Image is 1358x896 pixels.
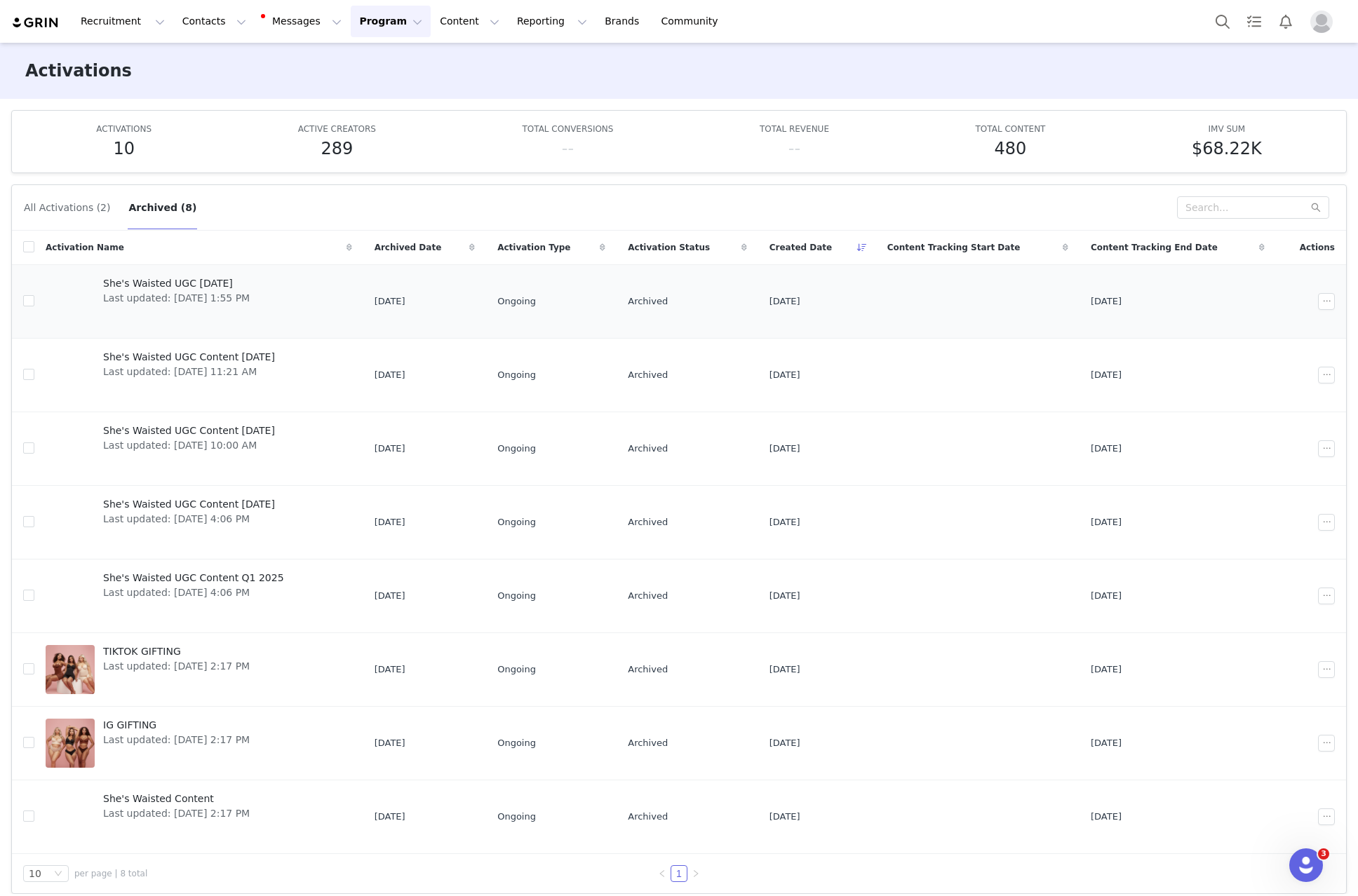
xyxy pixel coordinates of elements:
span: [DATE] [769,442,800,456]
span: TOTAL CONVERSIONS [522,124,613,134]
span: Archived [628,442,668,456]
i: icon: down [54,869,62,879]
button: Recruitment [72,6,173,37]
span: ACTIVATIONS [96,124,152,134]
span: Last updated: [DATE] 2:17 PM [103,659,250,674]
span: [DATE] [375,589,405,603]
li: 1 [671,865,687,882]
span: Last updated: [DATE] 2:17 PM [103,806,250,821]
a: Community [653,6,733,37]
button: Messages [255,6,350,37]
a: She's Waisted UGC [DATE]Last updated: [DATE] 1:55 PM [46,273,352,330]
span: TIKTOK GIFTING [103,644,250,659]
span: [DATE] [769,736,800,750]
span: [DATE] [1091,810,1122,824]
iframe: Intercom live chat [1289,848,1323,882]
button: Search [1207,6,1238,37]
button: Archived (8) [128,196,197,219]
span: [DATE] [769,589,800,603]
h5: 289 [321,136,353,161]
span: She's Waisted UGC Content [DATE] [103,497,275,512]
a: Brands [596,6,652,37]
span: Archived [628,368,668,382]
button: Content [431,6,508,37]
img: placeholder-profile.jpg [1310,11,1333,33]
span: Last updated: [DATE] 10:00 AM [103,438,275,453]
span: TOTAL REVENUE [760,124,829,134]
li: Previous Page [654,865,671,882]
i: icon: search [1311,203,1321,212]
span: 3 [1318,848,1329,860]
span: Ongoing [497,736,536,750]
h3: Activations [25,58,132,83]
a: She's Waisted ContentLast updated: [DATE] 2:17 PM [46,789,352,845]
h5: 10 [113,136,135,161]
span: She's Waisted UGC Content [DATE] [103,423,275,438]
span: Created Date [769,241,833,254]
span: [DATE] [1091,368,1122,382]
span: Last updated: [DATE] 4:06 PM [103,512,275,527]
span: She's Waisted Content [103,792,250,806]
span: [DATE] [1091,294,1122,308]
button: Notifications [1270,6,1301,37]
i: icon: right [692,869,700,878]
h5: $68.22K [1192,136,1262,161]
img: grin logo [11,16,60,29]
a: IG GIFTINGLast updated: [DATE] 2:17 PM [46,715,352,771]
button: Contacts [174,6,255,37]
span: [DATE] [375,810,405,824]
span: [DATE] [375,294,405,308]
div: Actions [1276,233,1346,262]
span: Ongoing [497,294,536,308]
span: Ongoing [497,442,536,456]
button: Reporting [509,6,596,37]
span: [DATE] [769,810,800,824]
div: 10 [29,866,41,881]
a: TIKTOK GIFTINGLast updated: [DATE] 2:17 PM [46,642,352,698]
span: Ongoing [497,368,536,382]
span: Ongoing [497,589,536,603]
a: She's Waisted UGC Content Q1 2025Last updated: [DATE] 4:06 PM [46,568,352,624]
h5: -- [562,136,574,161]
span: Last updated: [DATE] 11:21 AM [103,365,275,379]
span: IMV SUM [1209,124,1246,134]
button: Program [351,6,431,37]
span: Archived [628,663,668,677]
span: IG GIFTING [103,718,250,733]
span: per page | 8 total [74,867,147,880]
span: Archived [628,294,668,308]
span: Archived [628,515,668,529]
span: Last updated: [DATE] 2:17 PM [103,733,250,747]
i: icon: left [658,869,666,878]
span: She's Waisted UGC Content [DATE] [103,350,275,365]
span: [DATE] [1091,442,1122,456]
span: Last updated: [DATE] 1:55 PM [103,291,250,306]
span: [DATE] [769,515,800,529]
span: Archived [628,736,668,750]
span: Archived [628,810,668,824]
a: She's Waisted UGC Content [DATE]Last updated: [DATE] 10:00 AM [46,421,352,477]
a: She's Waisted UGC Content [DATE]Last updated: [DATE] 11:21 AM [46,347,352,403]
span: She's Waisted UGC Content Q1 2025 [103,571,284,585]
span: [DATE] [375,663,405,677]
span: Content Tracking Start Date [887,241,1021,254]
span: Ongoing [497,810,536,824]
span: [DATE] [375,515,405,529]
h5: -- [788,136,800,161]
button: Profile [1302,11,1347,33]
span: [DATE] [1091,515,1122,529]
a: 1 [671,866,687,881]
span: Last updated: [DATE] 4:06 PM [103,585,284,600]
span: ACTIVE CREATORS [298,124,376,134]
span: Archived [628,589,668,603]
span: Archived Date [375,241,442,254]
span: Activation Status [628,241,710,254]
h5: 480 [995,136,1027,161]
span: Content Tracking End Date [1091,241,1218,254]
span: [DATE] [375,368,405,382]
span: [DATE] [769,294,800,308]
button: All Activations (2) [23,196,111,219]
li: Next Page [687,865,704,882]
span: Ongoing [497,663,536,677]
